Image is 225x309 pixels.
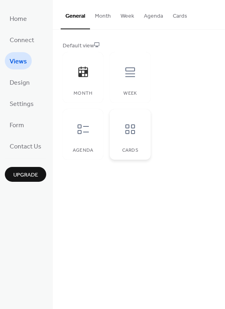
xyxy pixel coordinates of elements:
div: Week [118,91,142,96]
a: Contact Us [5,137,46,154]
div: Cards [118,148,142,153]
span: Views [10,55,27,68]
a: Views [5,52,32,69]
span: Settings [10,98,34,110]
span: Upgrade [13,171,38,179]
span: Connect [10,34,34,47]
a: Home [5,10,32,27]
a: Design [5,73,35,91]
a: Connect [5,31,39,48]
div: Agenda [71,148,95,153]
span: Form [10,119,24,132]
a: Settings [5,95,39,112]
span: Design [10,77,30,89]
button: Upgrade [5,167,46,182]
div: Month [71,91,95,96]
span: Contact Us [10,140,41,153]
div: Default view [63,42,213,50]
span: Home [10,13,27,25]
a: Form [5,116,29,133]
